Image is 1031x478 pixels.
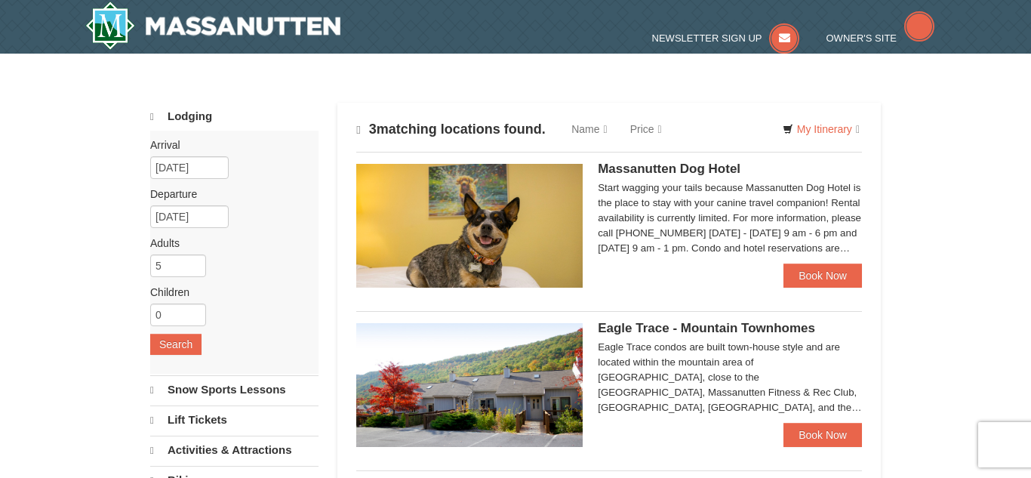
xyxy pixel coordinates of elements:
a: Name [560,114,618,144]
a: Activities & Attractions [150,436,319,464]
label: Adults [150,236,307,251]
img: 19218983-1-9b289e55.jpg [356,323,583,447]
a: Book Now [783,264,862,288]
span: Newsletter Sign Up [652,32,762,44]
button: Search [150,334,202,355]
span: Massanutten Dog Hotel [598,162,740,176]
a: Newsletter Sign Up [652,32,800,44]
h4: matching locations found. [356,122,546,137]
span: Owner's Site [826,32,897,44]
a: Owner's Site [826,32,935,44]
a: Massanutten Resort [85,2,340,50]
a: Lodging [150,103,319,131]
span: Eagle Trace - Mountain Townhomes [598,321,815,335]
span: 3 [369,122,377,137]
a: Snow Sports Lessons [150,375,319,404]
div: Start wagging your tails because Massanutten Dog Hotel is the place to stay with your canine trav... [598,180,862,256]
a: My Itinerary [773,118,869,140]
label: Arrival [150,137,307,153]
div: Eagle Trace condos are built town-house style and are located within the mountain area of [GEOGRA... [598,340,862,415]
a: Price [619,114,673,144]
a: Lift Tickets [150,406,319,434]
img: 27428181-5-81c892a3.jpg [356,164,583,288]
img: Massanutten Resort Logo [85,2,340,50]
label: Departure [150,187,307,202]
label: Children [150,285,307,300]
a: Book Now [783,423,862,447]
